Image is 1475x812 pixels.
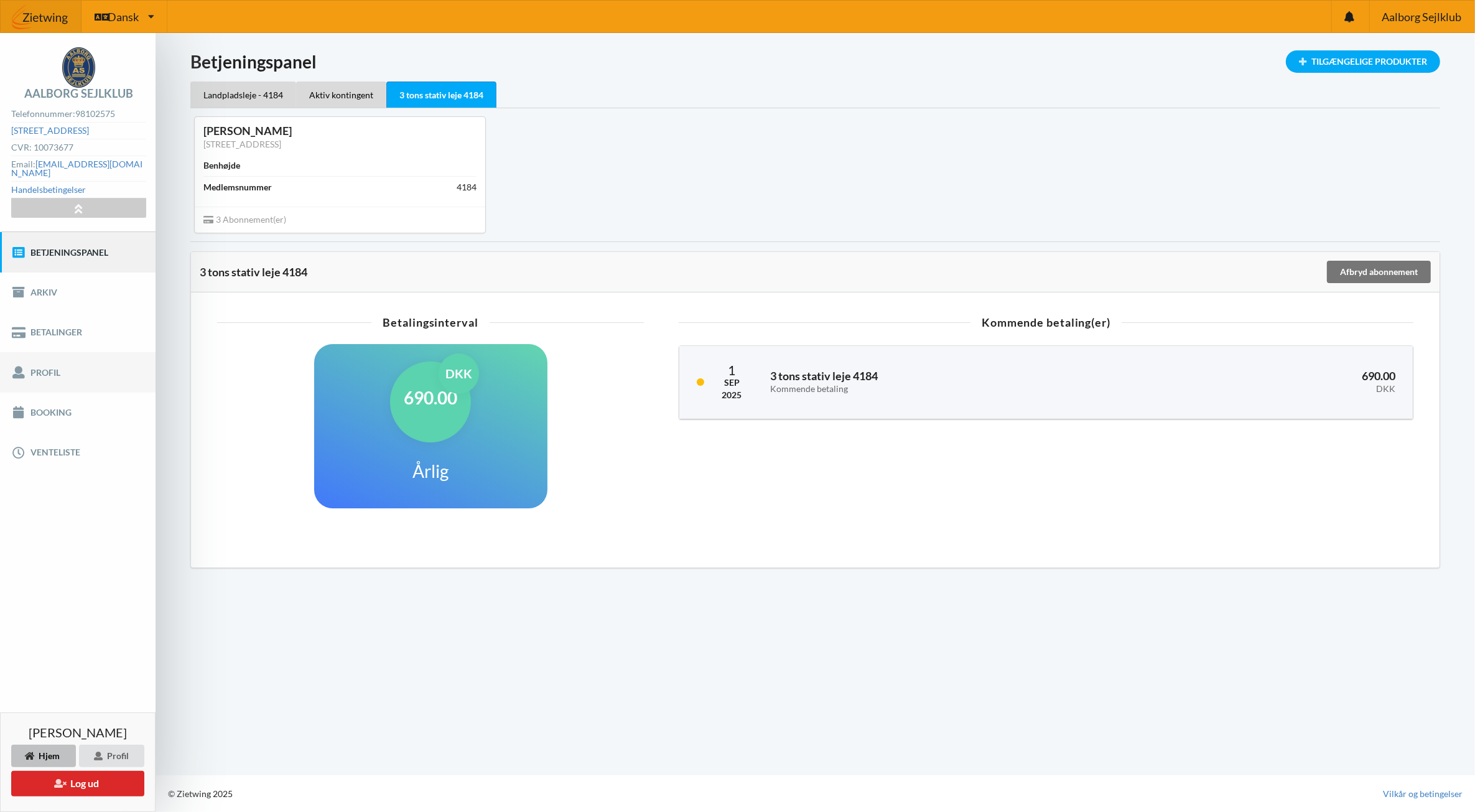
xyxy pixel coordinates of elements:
[217,317,644,328] div: Betalingsinterval
[1327,261,1431,283] div: Afbryd abonnement
[200,266,1325,278] div: 3 tons stativ leje 4184
[190,50,1440,73] h1: Betjeningspanel
[11,106,146,123] div: Telefonnummer:
[203,159,240,172] div: Benhøjde
[439,353,479,394] div: DKK
[1128,369,1395,394] h3: 690.00
[108,11,139,22] span: Dansk
[722,363,742,376] div: 1
[203,139,281,149] a: [STREET_ADDRESS]
[1286,50,1440,73] div: Tilgængelige Produkter
[75,108,115,119] strong: 98102575
[11,125,89,136] a: [STREET_ADDRESS]
[1383,788,1463,800] a: Vilkår og betingelser
[679,317,1413,328] div: Kommende betaling(er)
[722,376,742,389] div: Sep
[11,139,146,156] div: CVR: 10073677
[203,214,286,225] span: 3 Abonnement(er)
[412,460,449,482] h1: Årlig
[203,181,272,194] div: Medlemsnummer
[11,184,86,195] a: Handelsbetingelser
[296,82,386,108] div: Aktiv kontingent
[29,726,127,739] span: [PERSON_NAME]
[79,745,144,767] div: Profil
[203,124,477,138] div: [PERSON_NAME]
[770,369,1111,394] h3: 3 tons stativ leje 4184
[190,82,296,108] div: Landpladsleje - 4184
[457,181,477,194] div: 4184
[24,88,133,99] div: Aalborg Sejlklub
[11,159,142,178] a: [EMAIL_ADDRESS][DOMAIN_NAME]
[386,82,496,108] div: 3 tons stativ leje 4184
[1382,11,1461,22] span: Aalborg Sejlklub
[11,156,146,182] div: Email:
[11,745,76,767] div: Hjem
[62,47,95,88] img: logo
[1128,384,1395,394] div: DKK
[11,771,144,796] button: Log ud
[770,384,1111,394] div: Kommende betaling
[722,389,742,401] div: 2025
[404,386,457,409] h1: 690.00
